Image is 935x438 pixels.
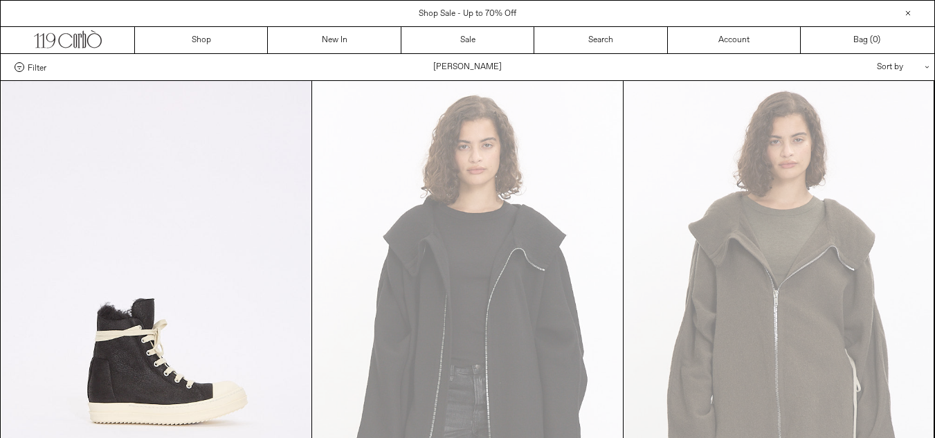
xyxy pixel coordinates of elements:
span: Filter [28,62,46,72]
a: Bag () [801,27,934,53]
div: Sort by [796,54,920,80]
a: Search [534,27,667,53]
a: Account [668,27,801,53]
span: 0 [873,35,878,46]
a: Sale [401,27,534,53]
span: ) [873,34,880,46]
a: Shop Sale - Up to 70% Off [419,8,516,19]
a: Shop [135,27,268,53]
a: New In [268,27,401,53]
